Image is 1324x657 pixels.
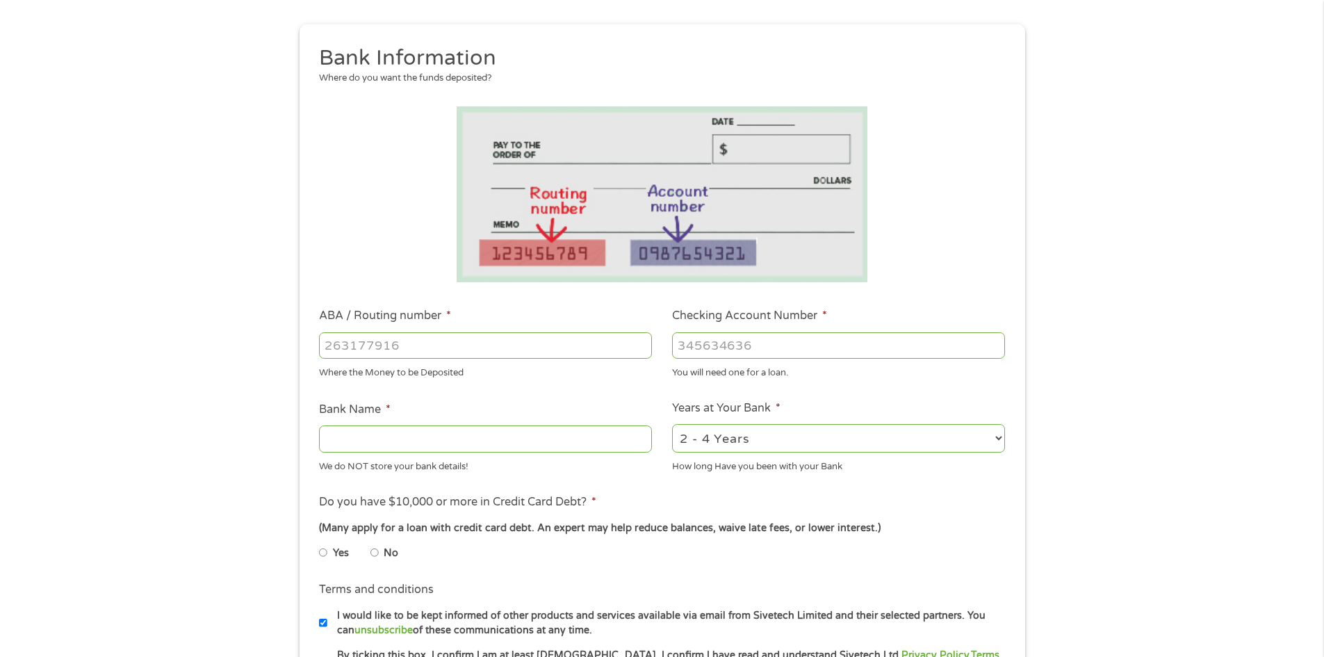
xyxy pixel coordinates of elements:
[672,401,780,416] label: Years at Your Bank
[319,309,451,323] label: ABA / Routing number
[319,583,434,597] label: Terms and conditions
[672,332,1005,359] input: 345634636
[672,362,1005,380] div: You will need one for a loan.
[672,309,827,323] label: Checking Account Number
[319,44,995,72] h2: Bank Information
[319,521,1004,536] div: (Many apply for a loan with credit card debt. An expert may help reduce balances, waive late fees...
[319,72,995,86] div: Where do you want the funds deposited?
[319,455,652,473] div: We do NOT store your bank details!
[319,495,596,510] label: Do you have $10,000 or more in Credit Card Debt?
[457,106,868,282] img: Routing number location
[354,624,413,636] a: unsubscribe
[327,608,1009,638] label: I would like to be kept informed of other products and services available via email from Sivetech...
[672,455,1005,473] div: How long Have you been with your Bank
[384,546,398,561] label: No
[319,403,391,417] label: Bank Name
[319,332,652,359] input: 263177916
[333,546,349,561] label: Yes
[319,362,652,380] div: Where the Money to be Deposited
